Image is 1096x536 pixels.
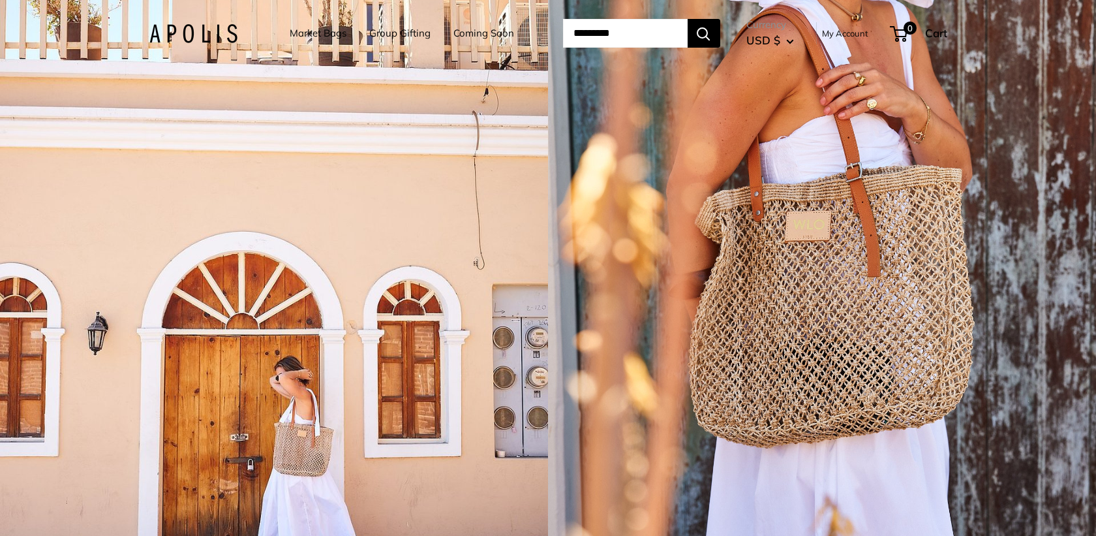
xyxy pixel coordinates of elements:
[746,16,794,34] span: Currency
[903,22,916,35] span: 0
[369,24,431,42] a: Group Gifting
[453,24,514,42] a: Coming Soon
[822,25,868,41] a: My Account
[149,24,237,43] img: Apolis
[925,26,947,40] span: Cart
[746,33,780,47] span: USD $
[746,30,794,51] button: USD $
[290,24,346,42] a: Market Bags
[891,23,947,44] a: 0 Cart
[563,19,688,48] input: Search...
[688,19,720,48] button: Search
